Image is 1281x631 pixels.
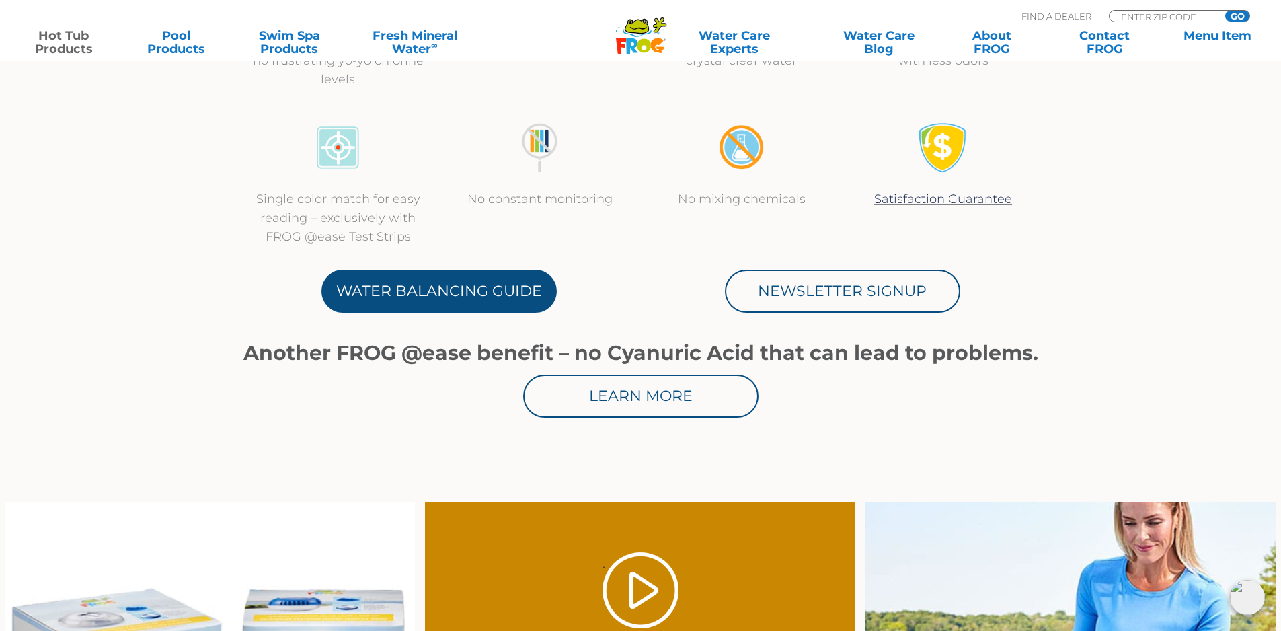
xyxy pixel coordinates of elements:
[13,29,114,56] a: Hot TubProducts
[654,190,829,209] p: No mixing chemicals
[237,342,1044,365] h1: Another FROG @ease benefit – no Cyanuric Acid that can lead to problems.
[716,122,767,173] img: no-mixing1
[1167,29,1268,56] a: Menu Item
[431,40,438,50] sup: ∞
[603,552,678,628] a: Play Video
[126,29,227,56] a: PoolProducts
[1230,580,1265,615] img: openIcon
[653,29,816,56] a: Water CareExperts
[313,122,363,173] img: icon-atease-color-match
[514,122,565,173] img: no-constant-monitoring1
[941,29,1042,56] a: AboutFROG
[239,29,340,56] a: Swim SpaProducts
[828,29,929,56] a: Water CareBlog
[725,270,960,313] a: Newsletter Signup
[321,270,557,313] a: Water Balancing Guide
[874,192,1012,207] a: Satisfaction Guarantee
[251,190,426,246] p: Single color match for easy reading – exclusively with FROG @ease Test Strips
[352,29,478,56] a: Fresh MineralWater∞
[1120,11,1210,22] input: Zip Code Form
[1021,10,1091,22] p: Find A Dealer
[453,190,627,209] p: No constant monitoring
[1054,29,1155,56] a: ContactFROG
[918,122,968,173] img: Satisfaction Guarantee Icon
[523,375,759,418] a: Learn More
[1225,11,1249,22] input: GO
